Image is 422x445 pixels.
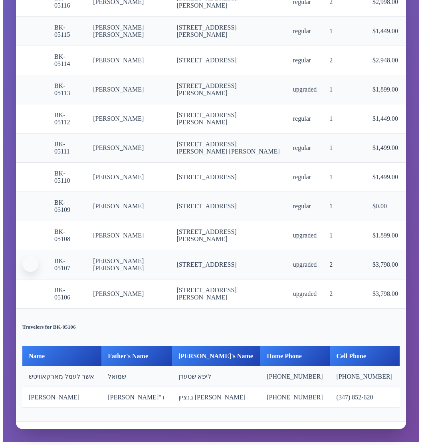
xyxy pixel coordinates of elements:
[87,104,170,134] td: [PERSON_NAME]
[87,17,170,46] td: [PERSON_NAME] [PERSON_NAME]
[287,134,323,163] td: regular
[260,387,330,408] td: [PHONE_NUMBER]
[323,17,366,46] td: 1
[323,104,366,134] td: 1
[287,221,323,250] td: upgraded
[287,46,323,75] td: regular
[48,17,87,46] td: BK-05115
[170,17,286,46] td: [STREET_ADDRESS] [PERSON_NAME]
[87,163,170,192] td: [PERSON_NAME]
[101,366,172,387] td: שמואל
[170,75,286,104] td: [STREET_ADDRESS] [PERSON_NAME]
[170,104,286,134] td: [STREET_ADDRESS] [PERSON_NAME]
[366,279,406,309] td: $3,798.00
[260,346,330,366] th: Home Phone
[323,163,366,192] td: 1
[366,17,406,46] td: $1,449.00
[287,250,323,279] td: upgraded
[323,250,366,279] td: 2
[48,46,87,75] td: BK-05114
[87,221,170,250] td: [PERSON_NAME]
[87,250,170,279] td: [PERSON_NAME] [PERSON_NAME]
[170,163,286,192] td: [STREET_ADDRESS]
[287,192,323,221] td: regular
[330,387,400,408] td: (347) 852-620
[48,134,87,163] td: BK-05111
[366,163,406,192] td: $1,499.00
[48,279,87,309] td: BK-05106
[22,346,101,366] th: Name
[330,346,400,366] th: Cell Phone
[366,192,406,221] td: $0.00
[48,163,87,192] td: BK-05110
[323,134,366,163] td: 1
[366,75,406,104] td: $1,899.00
[287,104,323,134] td: regular
[330,366,400,387] td: [PHONE_NUMBER]
[366,104,406,134] td: $1,449.00
[366,46,406,75] td: $2,948.00
[87,279,170,309] td: [PERSON_NAME]
[48,192,87,221] td: BK-05109
[287,279,323,309] td: upgraded
[287,17,323,46] td: regular
[22,324,400,330] h5: Travelers for BK-05106
[172,346,261,366] th: [PERSON_NAME]'s Name
[48,75,87,104] td: BK-05113
[170,250,286,279] td: [STREET_ADDRESS]
[22,387,101,408] td: [PERSON_NAME]
[48,250,87,279] td: BK-05107
[260,366,330,387] td: [PHONE_NUMBER]
[323,279,366,309] td: 2
[287,163,323,192] td: regular
[323,192,366,221] td: 1
[323,221,366,250] td: 1
[323,75,366,104] td: 1
[170,192,286,221] td: [STREET_ADDRESS]
[48,104,87,134] td: BK-05112
[48,221,87,250] td: BK-05108
[287,75,323,104] td: upgraded
[323,46,366,75] td: 2
[366,250,406,279] td: $3,798.00
[87,75,170,104] td: [PERSON_NAME]
[366,134,406,163] td: $1,499.00
[87,46,170,75] td: [PERSON_NAME]
[22,366,101,387] td: אשר לעמל מארקאוויטש
[87,134,170,163] td: [PERSON_NAME]
[101,387,172,408] td: [PERSON_NAME]"ד
[170,134,286,163] td: [STREET_ADDRESS][PERSON_NAME] [PERSON_NAME]
[172,366,261,387] td: ליפא שטערן
[170,46,286,75] td: [STREET_ADDRESS]
[170,221,286,250] td: [STREET_ADDRESS][PERSON_NAME]
[172,387,261,408] td: בנציון [PERSON_NAME]
[170,279,286,309] td: [STREET_ADDRESS][PERSON_NAME]
[87,192,170,221] td: [PERSON_NAME]
[366,221,406,250] td: $1,899.00
[101,346,172,366] th: Father's Name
